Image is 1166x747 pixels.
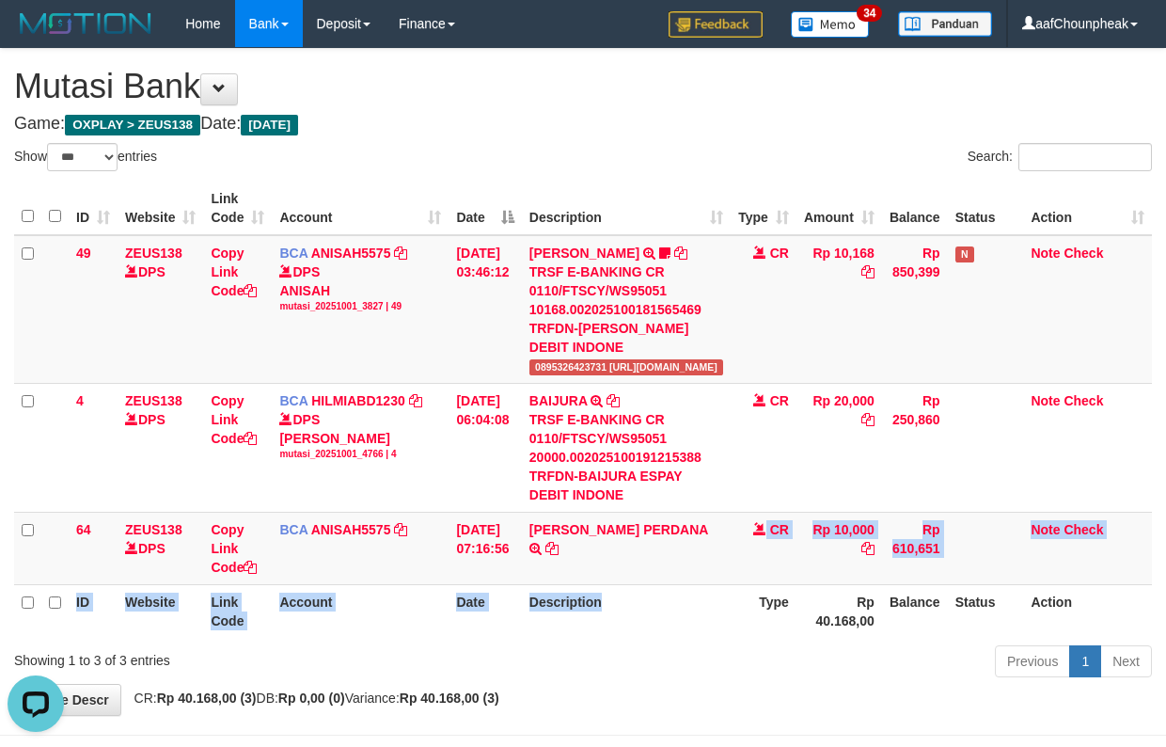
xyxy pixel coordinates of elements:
[882,584,948,638] th: Balance
[14,143,157,171] label: Show entries
[272,182,449,235] th: Account: activate to sort column ascending
[125,691,499,706] span: CR: DB: Variance:
[449,512,521,584] td: [DATE] 07:16:56
[125,393,182,408] a: ZEUS138
[14,9,157,38] img: MOTION_logo.png
[955,246,974,262] span: Has Note
[796,182,882,235] th: Amount: activate to sort column ascending
[791,11,870,38] img: Button%20Memo.svg
[1064,393,1103,408] a: Check
[14,68,1152,105] h1: Mutasi Bank
[118,584,203,638] th: Website
[311,246,391,261] a: ANISAH5575
[857,5,882,22] span: 34
[796,512,882,584] td: Rp 10,000
[47,143,118,171] select: Showentries
[279,246,307,261] span: BCA
[157,691,257,706] strong: Rp 40.168,00 (3)
[968,143,1152,171] label: Search:
[522,182,731,235] th: Description: activate to sort column ascending
[1064,522,1103,537] a: Check
[449,182,521,235] th: Date: activate to sort column descending
[272,584,449,638] th: Account
[118,383,203,512] td: DPS
[394,246,407,261] a: Copy ANISAH5575 to clipboard
[279,448,441,461] div: mutasi_20251001_4766 | 4
[449,584,521,638] th: Date
[118,182,203,235] th: Website: activate to sort column ascending
[607,393,620,408] a: Copy BAIJURA to clipboard
[898,11,992,37] img: panduan.png
[311,522,391,537] a: ANISAH5575
[311,393,405,408] a: HILMIABD1230
[948,182,1024,235] th: Status
[796,235,882,384] td: Rp 10,168
[14,115,1152,134] h4: Game: Date:
[279,300,441,313] div: mutasi_20251001_3827 | 49
[203,182,272,235] th: Link Code: activate to sort column ascending
[861,541,874,556] a: Copy Rp 10,000 to clipboard
[14,644,472,670] div: Showing 1 to 3 of 3 entries
[882,235,948,384] td: Rp 850,399
[125,522,182,537] a: ZEUS138
[529,522,708,537] a: [PERSON_NAME] PERDANA
[861,412,874,427] a: Copy Rp 20,000 to clipboard
[1018,143,1152,171] input: Search:
[279,410,441,461] div: DPS [PERSON_NAME]
[69,182,118,235] th: ID: activate to sort column ascending
[545,541,559,556] a: Copy REZA NING PERDANA to clipboard
[529,359,723,375] span: 0895326423731 [URL][DOMAIN_NAME]
[65,115,200,135] span: OXPLAY > ZEUS138
[674,246,687,261] a: Copy INA PAUJANAH to clipboard
[796,584,882,638] th: Rp 40.168,00
[861,264,874,279] a: Copy Rp 10,168 to clipboard
[882,383,948,512] td: Rp 250,860
[76,522,91,537] span: 64
[522,584,731,638] th: Description
[8,8,64,64] button: Open LiveChat chat widget
[796,383,882,512] td: Rp 20,000
[449,383,521,512] td: [DATE] 06:04:08
[1100,645,1152,677] a: Next
[529,262,723,357] div: TRSF E-BANKING CR 0110/FTSCY/WS95051 10168.002025100181565469 TRFDN-[PERSON_NAME] DEBIT INDONE
[278,691,345,706] strong: Rp 0,00 (0)
[203,584,272,638] th: Link Code
[279,522,307,537] span: BCA
[400,691,499,706] strong: Rp 40.168,00 (3)
[529,246,639,261] a: [PERSON_NAME]
[1031,246,1060,261] a: Note
[279,262,441,313] div: DPS ANISAH
[882,182,948,235] th: Balance
[770,393,789,408] span: CR
[409,393,422,408] a: Copy HILMIABD1230 to clipboard
[995,645,1070,677] a: Previous
[770,522,789,537] span: CR
[948,584,1024,638] th: Status
[882,512,948,584] td: Rp 610,651
[529,410,723,504] div: TRSF E-BANKING CR 0110/FTSCY/WS95051 20000.002025100191215388 TRFDN-BAIJURA ESPAY DEBIT INDONE
[211,522,257,575] a: Copy Link Code
[1023,584,1152,638] th: Action
[211,246,257,298] a: Copy Link Code
[394,522,407,537] a: Copy ANISAH5575 to clipboard
[279,393,307,408] span: BCA
[1064,246,1103,261] a: Check
[449,235,521,384] td: [DATE] 03:46:12
[1031,522,1060,537] a: Note
[731,182,796,235] th: Type: activate to sort column ascending
[125,246,182,261] a: ZEUS138
[669,11,763,38] img: Feedback.jpg
[76,393,84,408] span: 4
[241,115,298,135] span: [DATE]
[770,246,789,261] span: CR
[118,512,203,584] td: DPS
[69,584,118,638] th: ID
[529,393,588,408] a: BAIJURA
[76,246,91,261] span: 49
[211,393,257,446] a: Copy Link Code
[731,584,796,638] th: Type
[1069,645,1101,677] a: 1
[1031,393,1060,408] a: Note
[118,235,203,384] td: DPS
[1023,182,1152,235] th: Action: activate to sort column ascending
